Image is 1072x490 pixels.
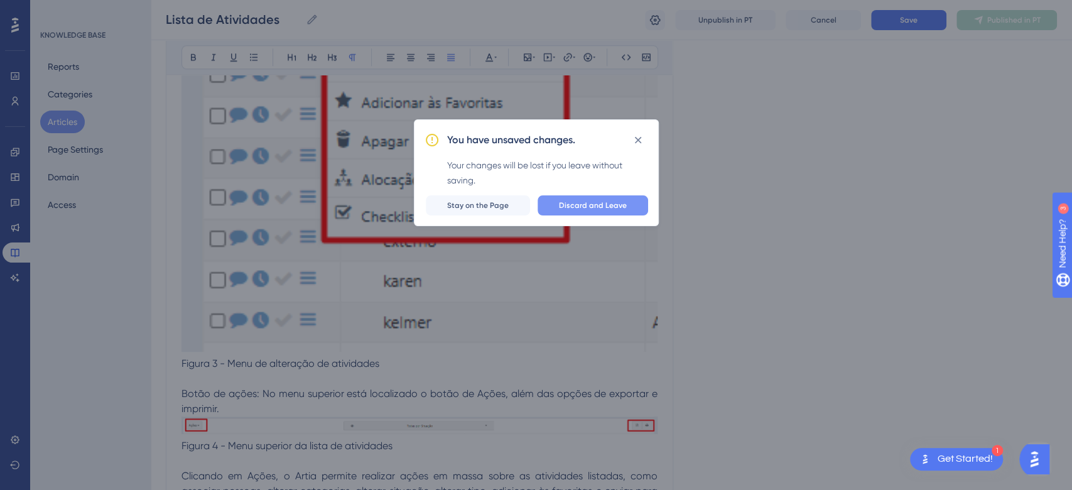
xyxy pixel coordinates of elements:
[1019,440,1057,478] iframe: UserGuiding AI Assistant Launcher
[30,3,79,18] span: Need Help?
[992,445,1003,456] div: 1
[87,6,91,16] div: 3
[910,448,1003,471] div: Open Get Started! checklist, remaining modules: 1
[447,158,648,188] div: Your changes will be lost if you leave without saving.
[447,133,575,148] h2: You have unsaved changes.
[447,200,509,210] span: Stay on the Page
[938,452,993,466] div: Get Started!
[559,200,627,210] span: Discard and Leave
[918,452,933,467] img: launcher-image-alternative-text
